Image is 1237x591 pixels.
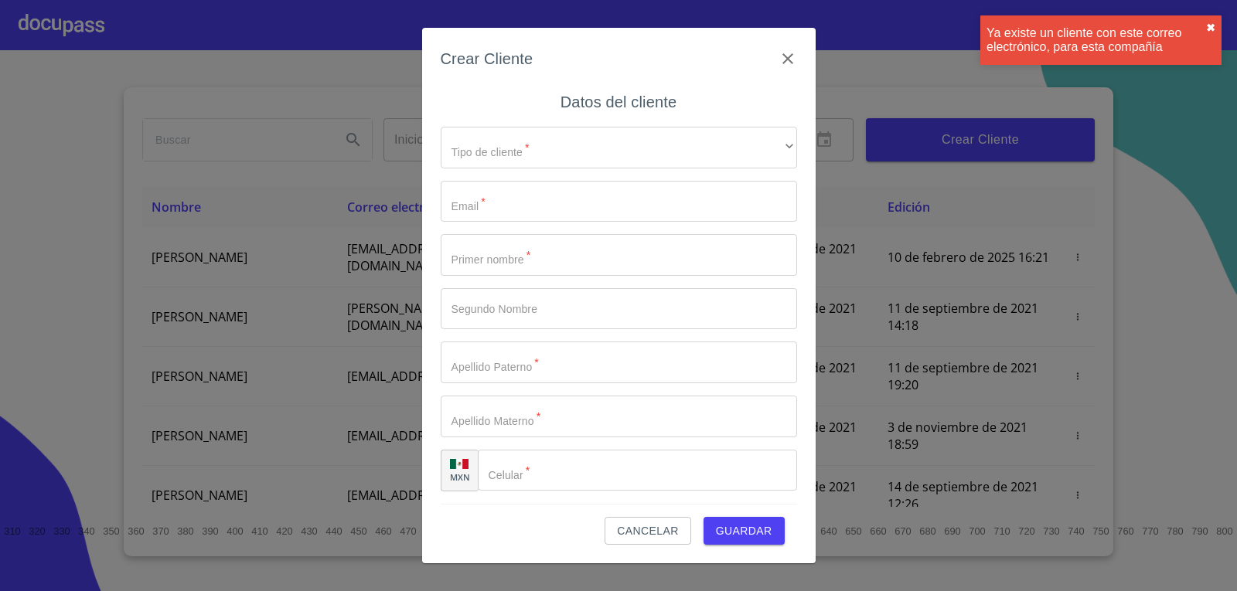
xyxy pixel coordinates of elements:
img: R93DlvwvvjP9fbrDwZeCRYBHk45OWMq+AAOlFVsxT89f82nwPLnD58IP7+ANJEaWYhP0Tx8kkA0WlQMPQsAAgwAOmBj20AXj6... [450,459,469,470]
div: Ya existe un cliente con este correo electrónico, para esta compañía [987,26,1206,54]
div: ​ [441,127,797,168]
h6: Datos del cliente [561,90,676,114]
span: Guardar [716,521,772,541]
p: MXN [450,471,470,483]
button: Cancelar [605,517,690,545]
button: close [1206,22,1215,34]
h6: Crear Cliente [441,46,533,71]
button: Guardar [704,517,785,545]
span: Cancelar [617,521,678,541]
